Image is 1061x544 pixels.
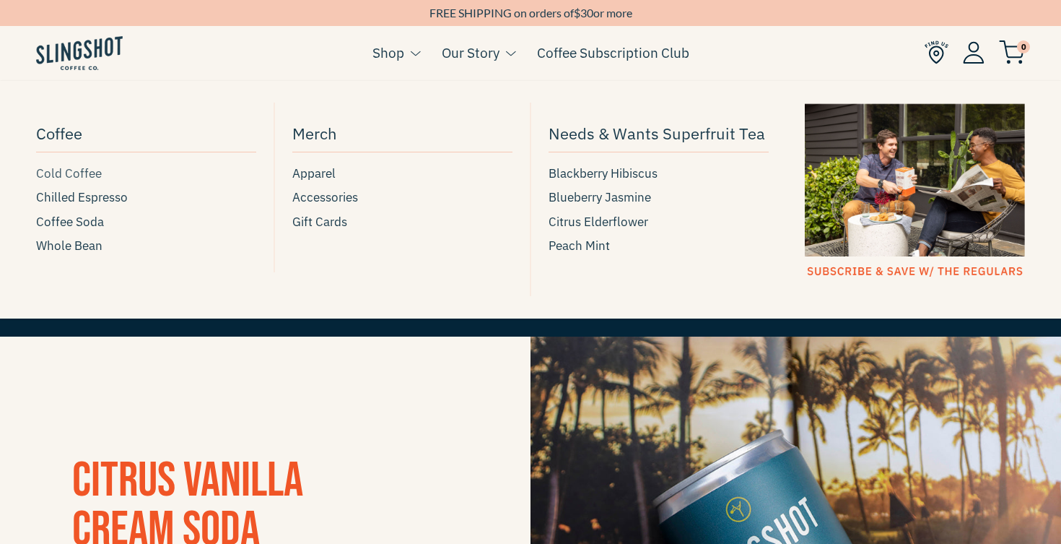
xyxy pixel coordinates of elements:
[574,6,580,20] span: $
[36,164,102,184] span: Cold Coffee
[549,164,658,184] span: Blackberry Hibiscus
[549,236,610,256] span: Peach Mint
[36,212,104,232] span: Coffee Soda
[36,117,256,152] a: Coffee
[925,40,948,64] img: Find Us
[549,117,769,152] a: Needs & Wants Superfruit Tea
[36,236,102,256] span: Whole Bean
[36,236,256,256] a: Whole Bean
[549,212,648,232] span: Citrus Elderflower
[549,164,769,184] a: Blackberry Hibiscus
[292,188,358,207] span: Accessories
[292,212,512,232] a: Gift Cards
[292,188,512,207] a: Accessories
[549,212,769,232] a: Citrus Elderflower
[292,117,512,152] a: Merch
[580,6,593,20] span: 30
[549,188,769,207] a: Blueberry Jasmine
[442,42,499,64] a: Our Story
[36,188,256,207] a: Chilled Espresso
[292,164,336,184] span: Apparel
[549,121,765,146] span: Needs & Wants Superfruit Tea
[36,121,82,146] span: Coffee
[372,42,404,64] a: Shop
[292,212,347,232] span: Gift Cards
[999,44,1025,61] a: 0
[537,42,689,64] a: Coffee Subscription Club
[292,164,512,184] a: Apparel
[549,236,769,256] a: Peach Mint
[963,41,984,64] img: Account
[36,212,256,232] a: Coffee Soda
[292,121,337,146] span: Merch
[1017,40,1030,53] span: 0
[999,40,1025,64] img: cart
[36,164,256,184] a: Cold Coffee
[36,188,128,207] span: Chilled Espresso
[549,188,651,207] span: Blueberry Jasmine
